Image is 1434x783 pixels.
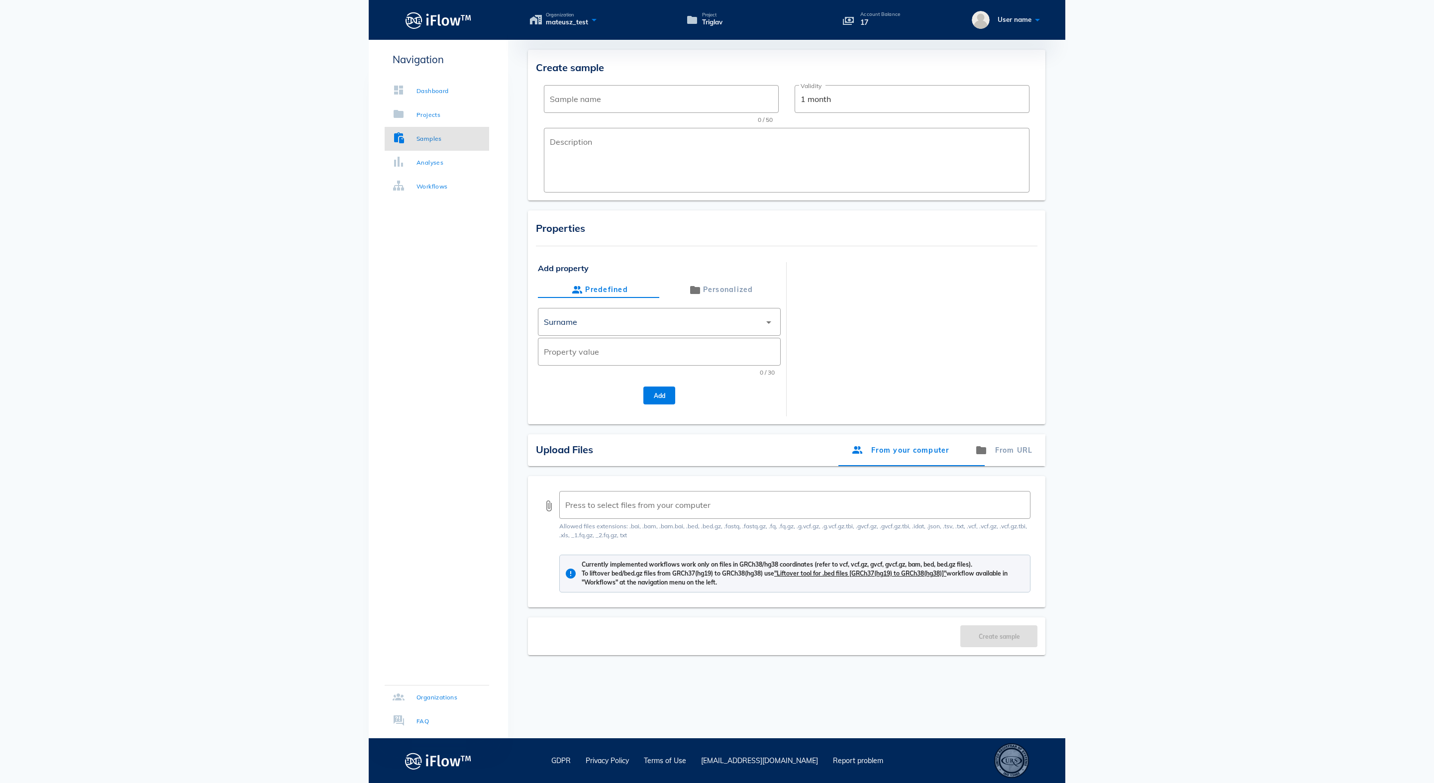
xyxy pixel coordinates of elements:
img: User name [972,11,990,29]
span: Add property [538,262,781,274]
div: 0 / 50 [758,117,773,124]
span: Properties [536,222,585,234]
div: Predefined [569,282,628,298]
div: Organizations [416,692,457,702]
span: Upload Files [536,443,593,456]
div: Currently implemented workflows work only on files in GRCh38/hg38 coordinates (refer to vcf, vcf.... [582,560,1025,587]
p: Navigation [385,52,489,67]
div: Personalized [687,282,753,298]
span: Project [702,12,722,17]
span: Organization [546,12,588,17]
a: Report problem [833,756,883,765]
div: Dashboard [416,86,449,96]
div: From URL [962,434,1045,466]
div: Allowed files extensions: .bai, .bam, .bam.bai, .bed, .bed.gz, .fastq, .fastq.gz, .fq, .fq.gz, .g... [559,522,1035,540]
p: 17 [860,17,900,28]
div: Surname [544,317,577,326]
img: logo [405,750,471,772]
i: arrow_drop_down [763,316,775,328]
div: Samples [416,134,442,144]
label: Validity [801,82,822,90]
div: 0 / 30 [760,370,775,377]
button: prepend icon [543,500,555,512]
span: Create sample [536,61,604,74]
a: "Liftover tool for .bed files [GRCh37(hg19) to GRCh38(hg38)]" [774,570,946,577]
a: Logo [369,9,508,31]
button: Add [643,387,675,404]
span: User name [998,15,1031,23]
div: Surname [538,308,781,336]
div: Projects [416,110,440,120]
span: mateusz_test [546,17,588,27]
a: Terms of Use [644,756,686,765]
a: [EMAIL_ADDRESS][DOMAIN_NAME] [701,756,818,765]
div: From your computer [838,434,962,466]
p: Account Balance [860,12,900,17]
a: GDPR [551,756,571,765]
a: Privacy Policy [586,756,629,765]
div: Workflows [416,182,448,192]
div: Analyses [416,158,443,168]
div: FAQ [416,716,429,726]
span: Add [651,392,667,399]
span: Triglav [702,17,722,27]
div: ISO 13485 – Quality Management System [994,743,1029,778]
